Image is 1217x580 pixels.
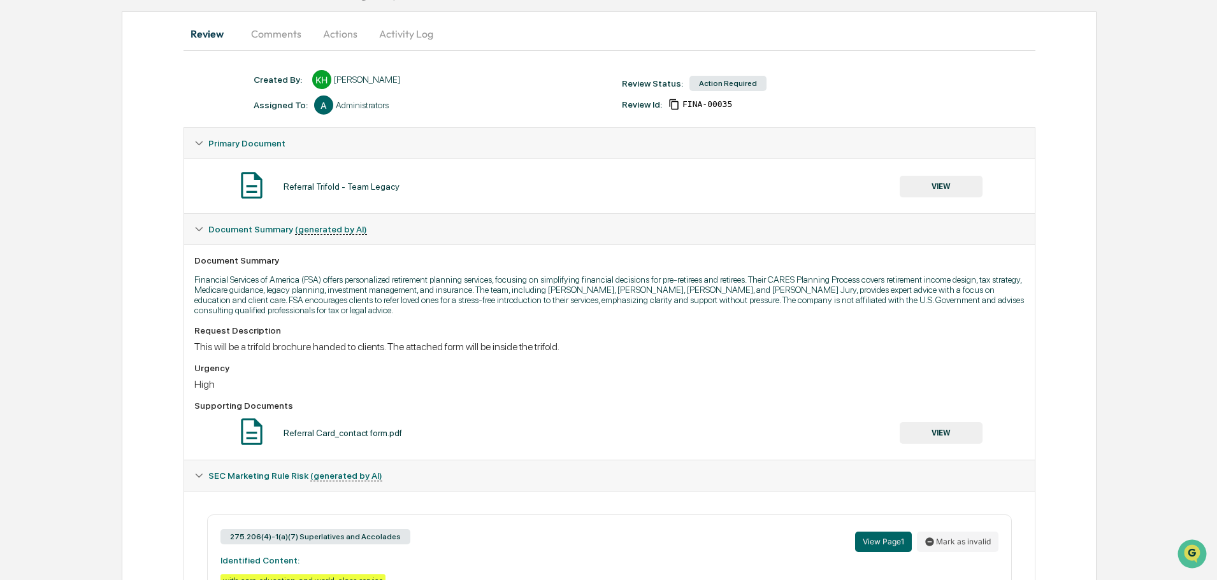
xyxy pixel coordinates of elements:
div: Urgency [194,363,1025,373]
a: Powered byPylon [90,215,154,225]
button: Review [184,18,241,49]
button: Start new chat [217,101,232,117]
button: VIEW [900,422,983,444]
u: (generated by AI) [310,470,382,481]
img: 1746055101610-c473b297-6a78-478c-a979-82029cc54cd1 [13,97,36,120]
img: Document Icon [236,169,268,201]
div: We're available if you need us! [43,110,161,120]
a: 🔎Data Lookup [8,180,85,202]
div: Document Summary (generated by AI) [184,244,1035,460]
div: Start new chat [43,97,209,110]
a: 🖐️Preclearance [8,155,87,178]
div: Created By: ‎ ‎ [254,74,306,85]
div: Referral Trifold - Team Legacy [284,181,400,192]
div: 275.206(4)-1(a)(7) Superlatives and Accolades [220,529,410,544]
button: Activity Log [369,18,443,49]
div: Primary Document [184,159,1035,213]
div: This will be a trifold brochure handed to clients. The attached form will be inside the trifold. [194,341,1025,353]
button: Mark as invalid [917,532,998,552]
button: Comments [241,18,312,49]
span: Pylon [127,216,154,225]
span: SEC Marketing Rule Risk [208,470,382,481]
div: Document Summary (generated by AI) [184,214,1035,244]
div: High [194,378,1025,390]
div: Primary Document [184,128,1035,159]
button: Actions [312,18,369,49]
a: 🗄️Attestations [87,155,163,178]
div: Review Id: [622,99,662,110]
div: 🗄️ [92,162,103,172]
span: 2fa4321e-e3ff-404c-9833-6b54237eb8ba [682,99,732,110]
div: Assigned To: [254,100,308,110]
span: Document Summary [208,224,367,234]
div: secondary tabs example [184,18,1035,49]
div: Administrators [336,100,389,110]
iframe: Open customer support [1176,538,1211,572]
div: SEC Marketing Rule Risk (generated by AI) [184,460,1035,491]
span: Attestations [105,160,158,173]
div: 🖐️ [13,162,23,172]
div: Referral Card_contact form.pdf [284,428,402,438]
div: Action Required [689,76,767,91]
strong: Identified Content: [220,555,299,565]
div: Request Description [194,325,1025,336]
button: View Page1 [855,532,912,552]
div: A [314,95,333,115]
u: (generated by AI) [295,224,367,235]
button: VIEW [900,176,983,197]
div: Document Summary [194,255,1025,265]
div: Supporting Documents [194,400,1025,411]
span: Preclearance [25,160,82,173]
div: Review Status: [622,78,683,88]
img: Document Icon [236,416,268,448]
div: [PERSON_NAME] [334,74,400,85]
span: Data Lookup [25,185,80,197]
div: KH [312,70,331,89]
span: Primary Document [208,138,285,148]
p: How can we help? [13,27,232,47]
p: Financial Services of America (FSA) offers personalized retirement planning services, focusing on... [194,274,1025,315]
div: 🔎 [13,186,23,196]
